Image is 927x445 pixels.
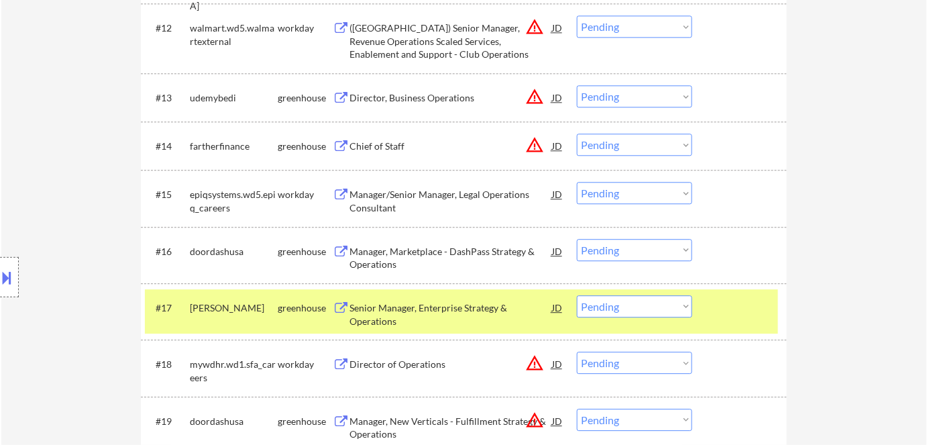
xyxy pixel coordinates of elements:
button: warning_amber [525,17,544,36]
div: greenhouse [278,415,333,428]
div: JD [551,85,564,109]
div: greenhouse [278,245,333,258]
div: Director of Operations [349,358,552,371]
div: JD [551,15,564,40]
div: greenhouse [278,140,333,153]
div: ([GEOGRAPHIC_DATA]) Senior Manager, Revenue Operations Scaled Services, Enablement and Support - ... [349,21,552,61]
button: warning_amber [525,411,544,430]
div: walmart.wd5.walmartexternal [190,21,278,48]
button: warning_amber [525,136,544,154]
div: workday [278,188,333,201]
div: #12 [156,21,179,35]
div: Manager, Marketplace - DashPass Strategy & Operations [349,245,552,271]
div: Senior Manager, Enterprise Strategy & Operations [349,301,552,328]
div: greenhouse [278,301,333,315]
div: JD [551,182,564,206]
div: JD [551,239,564,263]
button: warning_amber [525,354,544,373]
div: JD [551,295,564,319]
div: Chief of Staff [349,140,552,153]
div: Manager/Senior Manager, Legal Operations Consultant [349,188,552,214]
div: Manager, New Verticals - Fulfillment Strategy & Operations [349,415,552,441]
div: JD [551,134,564,158]
div: JD [551,352,564,376]
div: workday [278,358,333,371]
div: Director, Business Operations [349,91,552,105]
div: workday [278,21,333,35]
div: JD [551,409,564,433]
button: warning_amber [525,87,544,106]
div: greenhouse [278,91,333,105]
